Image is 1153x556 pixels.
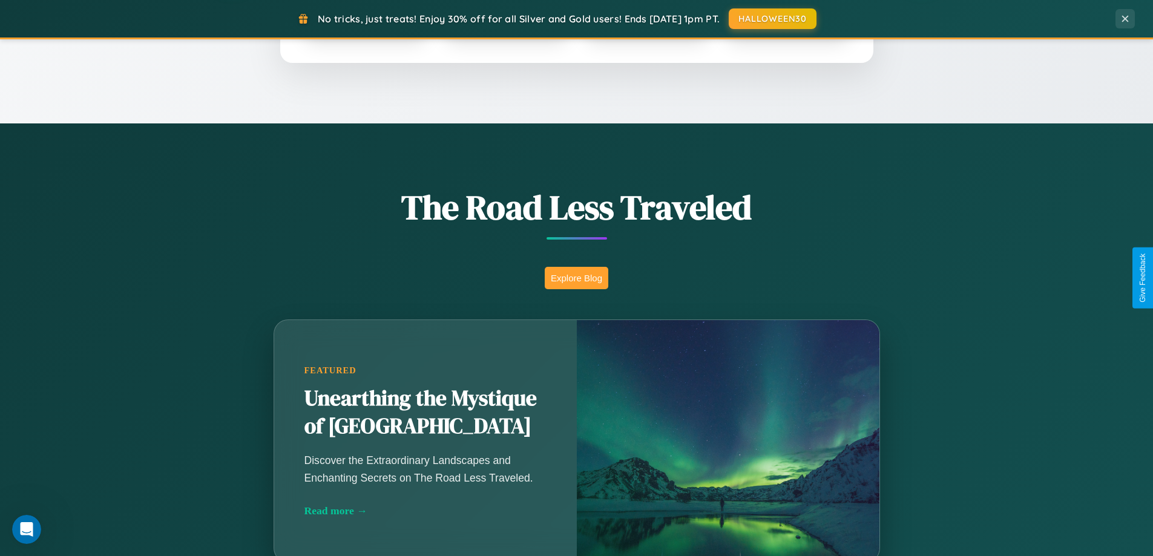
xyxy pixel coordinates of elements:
div: Featured [304,365,547,376]
p: Discover the Extraordinary Landscapes and Enchanting Secrets on The Road Less Traveled. [304,452,547,486]
span: No tricks, just treats! Enjoy 30% off for all Silver and Gold users! Ends [DATE] 1pm PT. [318,13,720,25]
div: Read more → [304,505,547,517]
iframe: Intercom live chat [12,515,41,544]
button: Explore Blog [545,267,608,289]
div: Give Feedback [1138,253,1147,303]
h2: Unearthing the Mystique of [GEOGRAPHIC_DATA] [304,385,547,440]
button: HALLOWEEN30 [729,8,816,29]
h1: The Road Less Traveled [214,184,940,231]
